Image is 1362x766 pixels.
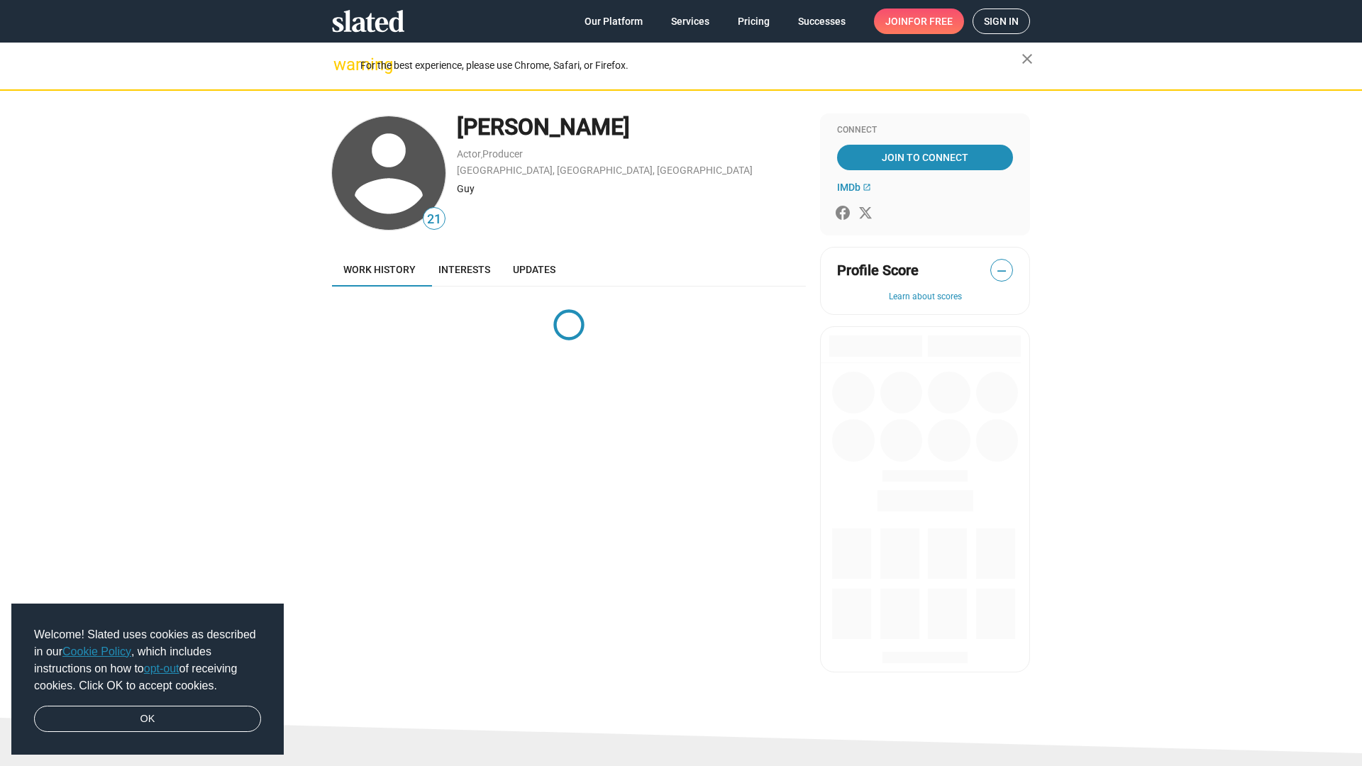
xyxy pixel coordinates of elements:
a: Work history [332,252,427,287]
a: [GEOGRAPHIC_DATA], [GEOGRAPHIC_DATA], [GEOGRAPHIC_DATA] [457,165,753,176]
span: Profile Score [837,261,919,280]
a: Updates [502,252,567,287]
a: Our Platform [573,9,654,34]
span: Updates [513,264,555,275]
a: Joinfor free [874,9,964,34]
span: IMDb [837,182,860,193]
span: Sign in [984,9,1019,33]
a: IMDb [837,182,871,193]
mat-icon: open_in_new [863,183,871,191]
a: Sign in [973,9,1030,34]
span: Our Platform [585,9,643,34]
div: Guy [457,182,806,196]
a: Pricing [726,9,781,34]
mat-icon: close [1019,50,1036,67]
div: cookieconsent [11,604,284,755]
div: Connect [837,125,1013,136]
span: , [481,151,482,159]
span: 21 [423,210,445,229]
span: — [991,262,1012,280]
a: Interests [427,252,502,287]
a: Cookie Policy [62,645,131,657]
a: Services [660,9,721,34]
span: Join To Connect [840,145,1010,170]
a: dismiss cookie message [34,706,261,733]
span: Services [671,9,709,34]
mat-icon: warning [333,56,350,73]
a: Producer [482,148,523,160]
span: Work history [343,264,416,275]
span: Pricing [738,9,770,34]
span: Successes [798,9,846,34]
span: Welcome! Slated uses cookies as described in our , which includes instructions on how to of recei... [34,626,261,694]
div: For the best experience, please use Chrome, Safari, or Firefox. [360,56,1021,75]
a: Actor [457,148,481,160]
div: [PERSON_NAME] [457,112,806,143]
span: Interests [438,264,490,275]
a: opt-out [144,662,179,675]
a: Successes [787,9,857,34]
button: Learn about scores [837,292,1013,303]
span: for free [908,9,953,34]
span: Join [885,9,953,34]
a: Join To Connect [837,145,1013,170]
